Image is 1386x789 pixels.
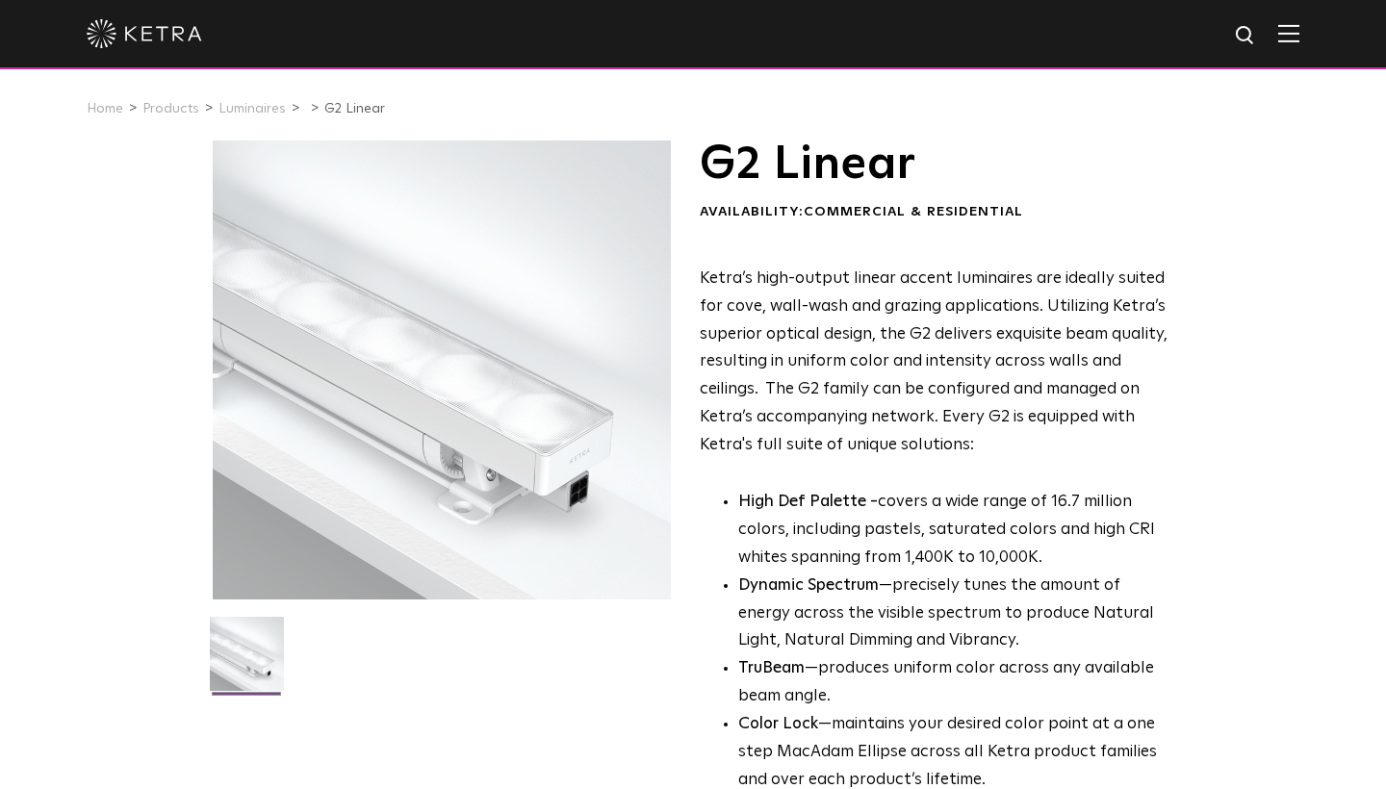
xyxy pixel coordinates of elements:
h1: G2 Linear [700,140,1168,189]
img: Hamburger%20Nav.svg [1278,24,1299,42]
p: covers a wide range of 16.7 million colors, including pastels, saturated colors and high CRI whit... [738,489,1168,573]
div: Availability: [700,203,1168,222]
p: Ketra’s high-output linear accent luminaires are ideally suited for cove, wall-wash and grazing a... [700,266,1168,460]
li: —produces uniform color across any available beam angle. [738,655,1168,711]
a: Products [142,102,199,115]
img: G2-Linear-2021-Web-Square [210,617,284,705]
a: G2 Linear [324,102,385,115]
img: search icon [1234,24,1258,48]
strong: Dynamic Spectrum [738,577,879,594]
a: Home [87,102,123,115]
strong: High Def Palette - [738,494,878,510]
li: —precisely tunes the amount of energy across the visible spectrum to produce Natural Light, Natur... [738,573,1168,656]
a: Luminaires [218,102,286,115]
strong: Color Lock [738,716,818,732]
strong: TruBeam [738,660,805,676]
img: ketra-logo-2019-white [87,19,202,48]
span: Commercial & Residential [804,205,1023,218]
